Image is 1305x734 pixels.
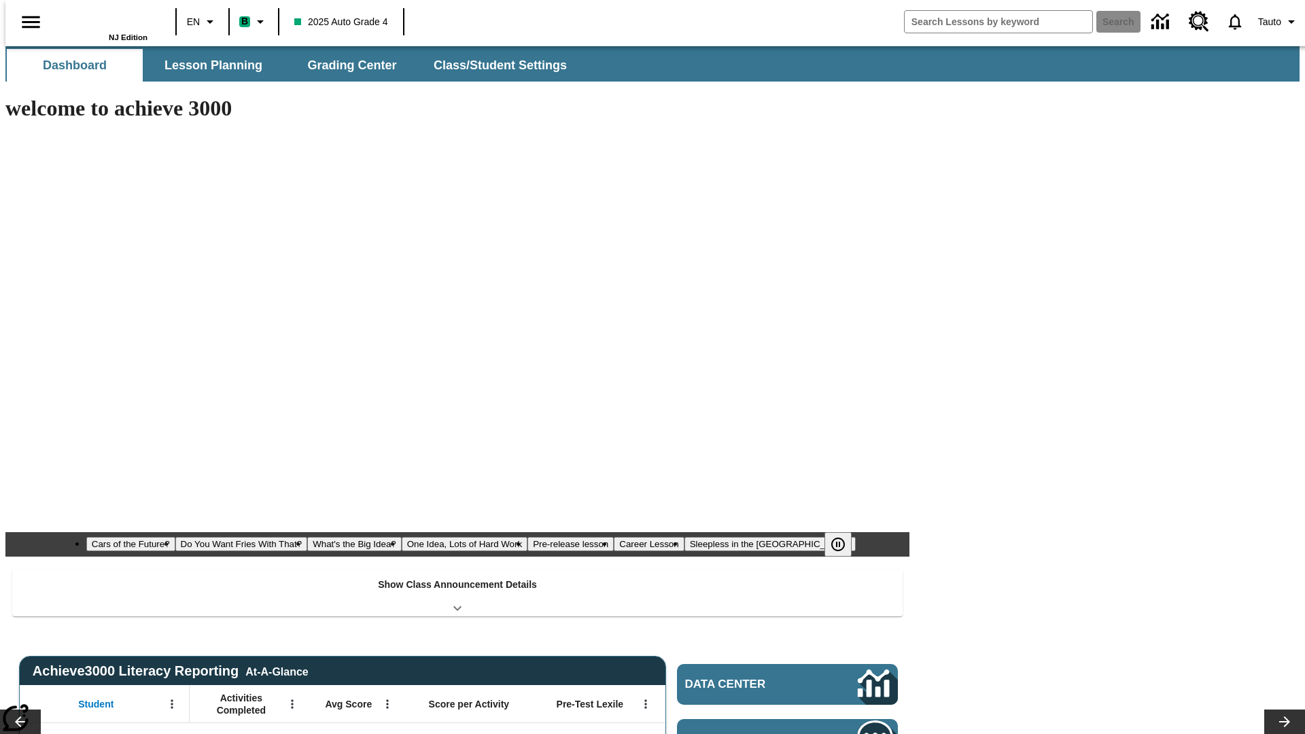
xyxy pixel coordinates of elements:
[33,663,309,679] span: Achieve3000 Literacy Reporting
[684,537,856,551] button: Slide 7 Sleepless in the Animal Kingdom
[234,10,274,34] button: Boost Class color is mint green. Change class color
[434,58,567,73] span: Class/Student Settings
[282,694,302,714] button: Open Menu
[1264,710,1305,734] button: Lesson carousel, Next
[1181,3,1217,40] a: Resource Center, Will open in new tab
[378,578,537,592] p: Show Class Announcement Details
[241,13,248,30] span: B
[677,664,898,705] a: Data Center
[181,10,224,34] button: Language: EN, Select a language
[5,49,579,82] div: SubNavbar
[1143,3,1181,41] a: Data Center
[402,537,527,551] button: Slide 4 One Idea, Lots of Hard Work
[78,698,114,710] span: Student
[11,2,51,42] button: Open side menu
[175,537,308,551] button: Slide 2 Do You Want Fries With That?
[429,698,510,710] span: Score per Activity
[685,678,812,691] span: Data Center
[7,49,143,82] button: Dashboard
[824,532,852,557] button: Pause
[245,663,308,678] div: At-A-Glance
[294,15,388,29] span: 2025 Auto Grade 4
[325,698,372,710] span: Avg Score
[1217,4,1253,39] a: Notifications
[1253,10,1305,34] button: Profile/Settings
[12,570,903,616] div: Show Class Announcement Details
[5,96,909,121] h1: welcome to achieve 3000
[164,58,262,73] span: Lesson Planning
[59,6,147,33] a: Home
[145,49,281,82] button: Lesson Planning
[905,11,1092,33] input: search field
[1258,15,1281,29] span: Tauto
[5,46,1300,82] div: SubNavbar
[59,5,147,41] div: Home
[377,694,398,714] button: Open Menu
[284,49,420,82] button: Grading Center
[527,537,614,551] button: Slide 5 Pre-release lesson
[109,33,147,41] span: NJ Edition
[196,692,286,716] span: Activities Completed
[86,537,175,551] button: Slide 1 Cars of the Future?
[43,58,107,73] span: Dashboard
[162,694,182,714] button: Open Menu
[824,532,865,557] div: Pause
[636,694,656,714] button: Open Menu
[557,698,624,710] span: Pre-Test Lexile
[423,49,578,82] button: Class/Student Settings
[187,15,200,29] span: EN
[307,58,396,73] span: Grading Center
[307,537,402,551] button: Slide 3 What's the Big Idea?
[614,537,684,551] button: Slide 6 Career Lesson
